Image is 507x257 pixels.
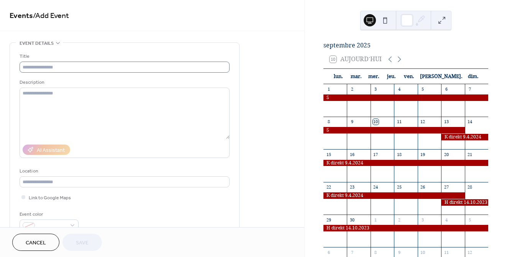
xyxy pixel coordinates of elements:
div: 24 [373,184,379,190]
div: Description [20,78,228,86]
div: 30 [349,217,355,223]
div: 5 [467,217,473,223]
div: 9 [396,249,402,255]
div: 4 [396,86,402,92]
div: 2 [349,86,355,92]
div: K direkt 9.4.2024 [441,134,488,140]
div: 6 [326,249,331,255]
div: 14 [467,119,473,125]
div: 13 [443,119,449,125]
div: 11 [396,119,402,125]
div: jeu. [382,69,400,84]
div: 11 [443,249,449,255]
div: H direkt 14.10.2023 [441,199,488,206]
div: 22 [326,184,331,190]
div: 1 [326,86,331,92]
span: Event details [20,39,54,47]
span: Cancel [26,239,46,247]
div: 20 [443,151,449,157]
span: Link to Google Maps [29,194,71,202]
div: ven. [400,69,418,84]
a: Events [10,8,33,23]
div: mar. [347,69,365,84]
span: / Add Event [33,8,69,23]
div: dim. [464,69,482,84]
div: 3 [373,86,379,92]
div: S [323,94,488,101]
div: [PERSON_NAME]. [418,69,464,84]
div: 25 [396,184,402,190]
div: Title [20,52,228,60]
div: mer. [365,69,382,84]
div: 9 [349,119,355,125]
div: Event color [20,210,77,218]
div: 8 [326,119,331,125]
div: 2 [396,217,402,223]
div: 26 [420,184,426,190]
div: 10 [420,249,426,255]
div: 12 [420,119,426,125]
div: 17 [373,151,379,157]
div: 12 [467,249,473,255]
button: Cancel [12,234,59,251]
div: Location [20,167,228,175]
div: 23 [349,184,355,190]
div: 16 [349,151,355,157]
div: lun. [330,69,347,84]
div: H direkt 14.10.2023 [323,225,488,231]
div: 8 [373,249,379,255]
div: 5 [420,86,426,92]
div: 6 [443,86,449,92]
div: 27 [443,184,449,190]
div: 1 [373,217,379,223]
div: 10 [373,119,379,125]
div: 3 [420,217,426,223]
div: 15 [326,151,331,157]
div: septembre 2025 [323,41,488,50]
div: 21 [467,151,473,157]
div: 19 [420,151,426,157]
div: 7 [349,249,355,255]
div: K direkt 9.4.2024 [323,192,465,199]
div: 18 [396,151,402,157]
div: 29 [326,217,331,223]
div: K direkt 9.4.2024 [323,160,488,166]
div: 28 [467,184,473,190]
div: 4 [443,217,449,223]
div: S [323,127,465,133]
div: 7 [467,86,473,92]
